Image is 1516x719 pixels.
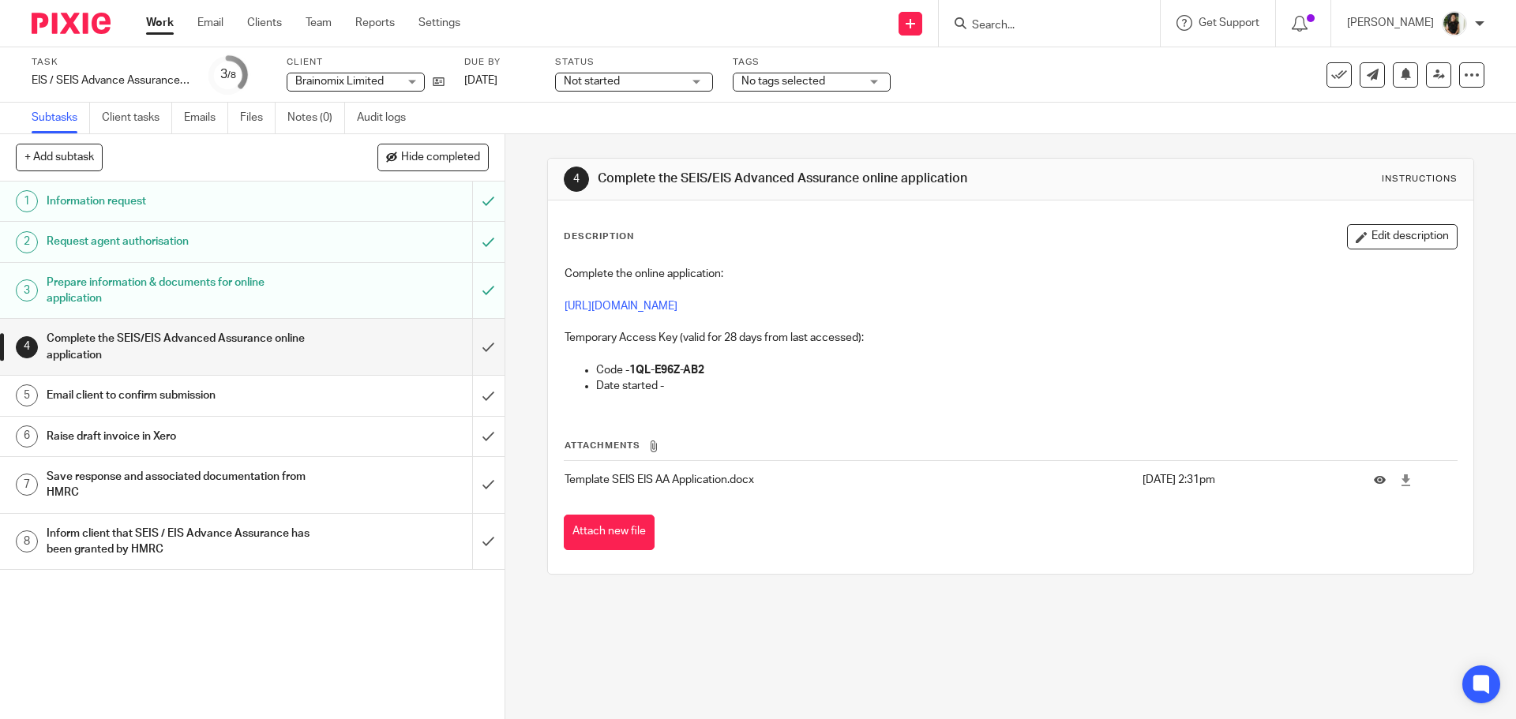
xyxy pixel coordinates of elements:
[184,103,228,133] a: Emails
[16,231,38,253] div: 2
[240,103,276,133] a: Files
[970,19,1113,33] input: Search
[47,522,320,562] h1: Inform client that SEIS / EIS Advance Assurance has been granted by HMRC
[401,152,480,164] span: Hide completed
[306,15,332,31] a: Team
[565,441,640,450] span: Attachments
[596,378,1456,394] p: Date started -
[102,103,172,133] a: Client tasks
[564,515,655,550] button: Attach new file
[564,167,589,192] div: 4
[1400,472,1412,488] a: Download
[47,271,320,311] h1: Prepare information & documents for online application
[464,75,497,86] span: [DATE]
[1347,224,1458,249] button: Edit description
[16,384,38,406] div: 5
[16,279,38,301] div: 3
[598,170,1045,187] h1: Complete the SEIS/EIS Advanced Assurance online application
[1382,173,1458,185] div: Instructions
[418,15,460,31] a: Settings
[32,13,111,34] img: Pixie
[16,530,38,552] div: 8
[565,472,1134,488] p: Template SEIS EIS AA Application.docx
[1347,15,1434,31] p: [PERSON_NAME]
[1143,472,1350,488] p: [DATE] 2:31pm
[1199,17,1259,28] span: Get Support
[32,56,189,69] label: Task
[47,189,320,213] h1: Information request
[295,76,384,87] span: Brainomix Limited
[564,230,634,243] p: Description
[464,56,535,69] label: Due by
[565,266,1456,282] p: Complete the online application:
[629,365,704,376] strong: 1QL-E96Z-AB2
[247,15,282,31] a: Clients
[16,144,103,170] button: + Add subtask
[47,384,320,407] h1: Email client to confirm submission
[564,76,620,87] span: Not started
[287,103,345,133] a: Notes (0)
[1442,11,1467,36] img: Janice%20Tang.jpeg
[287,56,445,69] label: Client
[355,15,395,31] a: Reports
[146,15,174,31] a: Work
[47,230,320,253] h1: Request agent authorisation
[377,144,489,170] button: Hide completed
[555,56,713,69] label: Status
[565,330,1456,346] p: Temporary Access Key (valid for 28 days from last accessed):
[596,362,1456,378] p: Code -
[741,76,825,87] span: No tags selected
[733,56,891,69] label: Tags
[220,66,236,84] div: 3
[357,103,418,133] a: Audit logs
[16,336,38,358] div: 4
[16,190,38,212] div: 1
[47,465,320,505] h1: Save response and associated documentation from HMRC
[565,301,677,312] a: [URL][DOMAIN_NAME]
[197,15,223,31] a: Email
[16,425,38,448] div: 6
[32,73,189,88] div: EIS / SEIS Advance Assurance Application
[16,474,38,496] div: 7
[47,327,320,367] h1: Complete the SEIS/EIS Advanced Assurance online application
[227,71,236,80] small: /8
[32,103,90,133] a: Subtasks
[47,425,320,448] h1: Raise draft invoice in Xero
